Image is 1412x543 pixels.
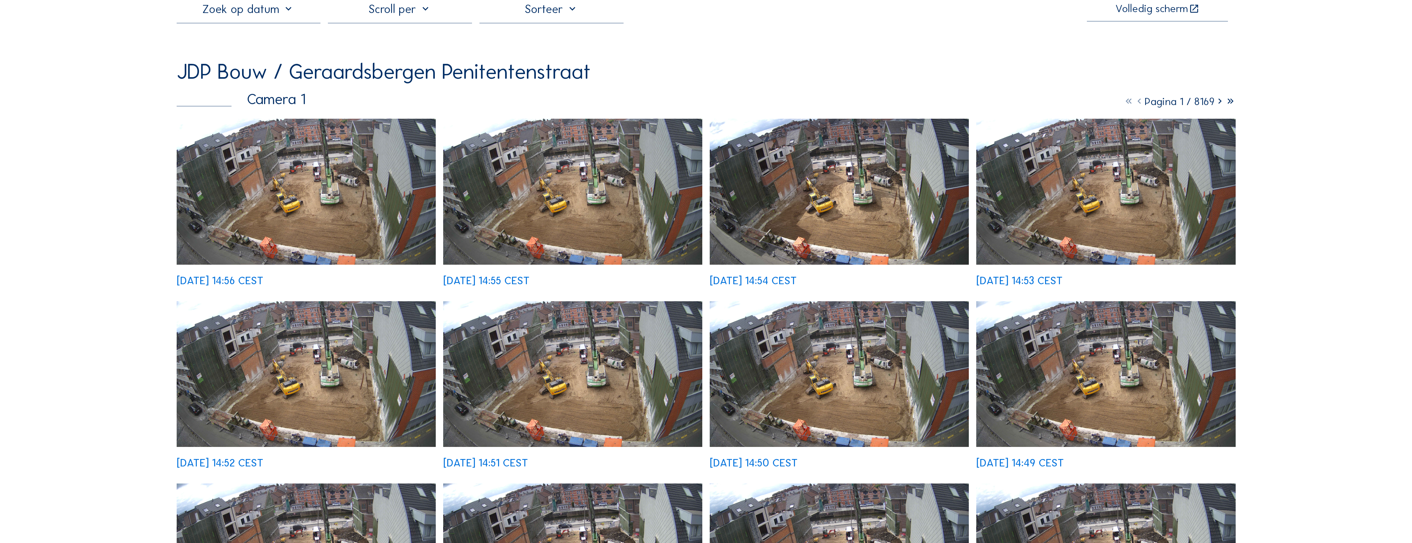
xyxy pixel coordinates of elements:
[443,276,530,286] div: [DATE] 14:55 CEST
[177,92,306,107] div: Camera 1
[177,119,436,264] img: image_52733361
[443,458,528,468] div: [DATE] 14:51 CEST
[443,301,702,447] img: image_52733226
[443,119,702,265] img: image_52733273
[976,119,1235,265] img: image_52733234
[177,301,436,447] img: image_52733227
[976,276,1063,286] div: [DATE] 14:53 CEST
[1145,95,1215,108] span: Pagina 1 / 8169
[177,276,263,286] div: [DATE] 14:56 CEST
[710,119,969,265] img: image_52733262
[710,276,797,286] div: [DATE] 14:54 CEST
[1115,3,1188,15] div: Volledig scherm
[710,301,969,447] img: image_52733167
[177,2,321,16] input: Zoek op datum 󰅀
[976,458,1064,468] div: [DATE] 14:49 CEST
[177,61,591,82] div: JDP Bouw / Geraardsbergen Penitentenstraat
[710,458,798,468] div: [DATE] 14:50 CEST
[976,301,1235,447] img: image_52733102
[177,458,263,468] div: [DATE] 14:52 CEST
